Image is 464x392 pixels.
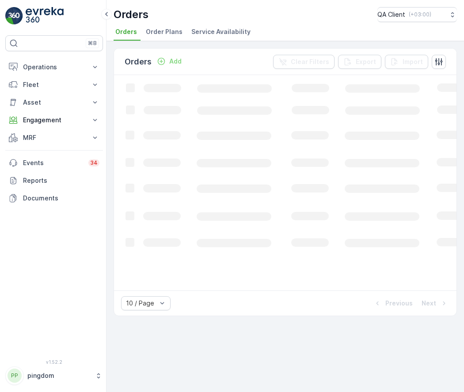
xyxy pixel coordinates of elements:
[291,57,329,66] p: Clear Filters
[23,98,85,107] p: Asset
[5,359,103,365] span: v 1.52.2
[125,56,152,68] p: Orders
[23,80,85,89] p: Fleet
[5,154,103,172] a: Events34
[5,7,23,25] img: logo
[5,129,103,147] button: MRF
[403,57,423,66] p: Import
[422,299,436,308] p: Next
[5,58,103,76] button: Operations
[356,57,376,66] p: Export
[5,76,103,94] button: Fleet
[5,172,103,189] a: Reports
[5,366,103,385] button: PPpingdom
[385,299,413,308] p: Previous
[421,298,449,309] button: Next
[273,55,335,69] button: Clear Filters
[114,8,148,22] p: Orders
[23,194,99,203] p: Documents
[169,57,182,66] p: Add
[88,40,97,47] p: ⌘B
[115,27,137,36] span: Orders
[385,55,428,69] button: Import
[146,27,183,36] span: Order Plans
[23,133,85,142] p: MRF
[23,176,99,185] p: Reports
[5,189,103,207] a: Documents
[5,111,103,129] button: Engagement
[409,11,431,18] p: ( +03:00 )
[90,159,98,166] p: 34
[26,7,64,25] img: logo_light-DOdMpM7g.png
[23,116,85,124] p: Engagement
[377,7,457,22] button: QA Client(+03:00)
[8,369,22,383] div: PP
[5,94,103,111] button: Asset
[153,56,185,67] button: Add
[338,55,381,69] button: Export
[23,158,83,167] p: Events
[23,63,85,72] p: Operations
[377,10,405,19] p: QA Client
[191,27,251,36] span: Service Availability
[27,371,91,380] p: pingdom
[372,298,414,309] button: Previous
